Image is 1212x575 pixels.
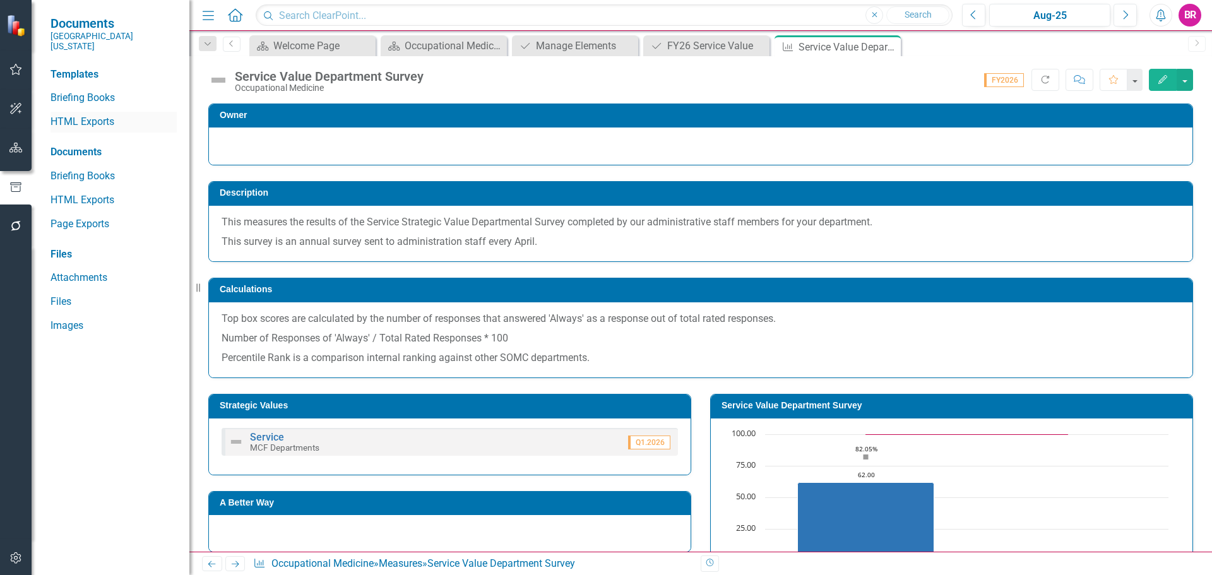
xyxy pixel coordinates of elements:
[667,38,766,54] div: FY26 Service Value
[6,14,28,36] img: ClearPoint Strategy
[220,188,1186,198] h3: Description
[905,9,932,20] span: Search
[798,434,1069,561] g: Percentile Rank, series 2 of 4. Bar series with 2 bars.
[628,436,670,449] span: Q1.2026
[736,490,756,502] text: 50.00
[864,454,869,459] path: FY2025, 82.05. Top Box.
[222,329,1180,348] p: Number of Responses of 'Always' / Total Rated Responses * 100
[220,110,1186,120] h3: Owner
[50,145,177,160] div: Documents
[722,401,1186,410] h3: Service Value Department Survey
[273,38,372,54] div: Welcome Page
[235,83,424,93] div: Occupational Medicine
[50,16,177,31] span: Documents
[235,69,424,83] div: Service Value Department Survey
[50,115,177,129] a: HTML Exports
[222,348,1180,365] p: Percentile Rank is a comparison internal ranking against other SOMC departments.
[989,4,1110,27] button: Aug-25
[50,217,177,232] a: Page Exports
[855,444,877,453] text: 82.05%
[222,232,1180,249] p: This survey is an annual survey sent to administration staff every April.
[222,312,1180,329] p: Top box scores are calculated by the number of responses that answered 'Always' as a response out...
[271,557,374,569] a: Occupational Medicine
[799,39,898,55] div: Service Value Department Survey
[250,431,284,443] a: Service
[256,4,953,27] input: Search ClearPoint...
[250,442,319,453] small: MCF Departments
[220,285,1186,294] h3: Calculations
[50,271,177,285] a: Attachments
[864,432,1071,437] g: Goal, series 4 of 4. Line with 2 data points.
[229,434,244,449] img: Not Defined
[858,470,875,479] text: 62.00
[886,6,949,24] button: Search
[736,459,756,470] text: 75.00
[50,319,177,333] a: Images
[736,522,756,533] text: 25.00
[994,8,1106,23] div: Aug-25
[798,482,934,560] path: FY2025, 62. Percentile Rank.
[1179,4,1201,27] button: BR
[222,215,1180,232] p: This measures the results of the Service Strategic Value Departmental Survey completed by our adm...
[252,38,372,54] a: Welcome Page
[208,70,229,90] img: Not Defined
[220,498,684,507] h3: A Better Way
[50,247,177,262] div: Files
[50,68,177,82] div: Templates
[50,295,177,309] a: Files
[50,31,177,52] small: [GEOGRAPHIC_DATA][US_STATE]
[50,169,177,184] a: Briefing Books
[536,38,635,54] div: Manage Elements
[515,38,635,54] a: Manage Elements
[405,38,504,54] div: Occupational Medicine Dashboard
[646,38,766,54] a: FY26 Service Value
[379,557,422,569] a: Measures
[732,427,756,439] text: 100.00
[50,91,177,105] a: Briefing Books
[220,401,684,410] h3: Strategic Values
[864,454,869,459] g: Top Box, series 3 of 4. Line with 2 data points.
[50,193,177,208] a: HTML Exports
[864,480,869,485] g: FYTD Average, series 1 of 4. Line with 2 data points.
[253,557,691,571] div: » »
[384,38,504,54] a: Occupational Medicine Dashboard
[427,557,575,569] div: Service Value Department Survey
[984,73,1024,87] span: FY2026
